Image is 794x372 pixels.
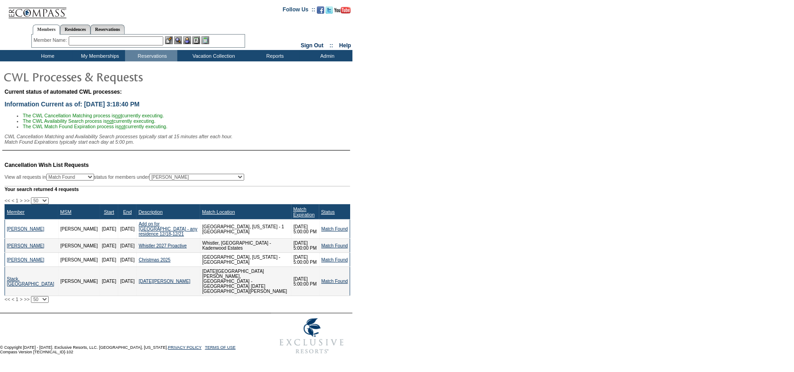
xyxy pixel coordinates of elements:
[334,9,351,15] a: Subscribe to our YouTube Channel
[23,118,156,124] span: The CWL Availability Search process is currently executing.
[125,50,177,61] td: Reservations
[33,25,60,35] a: Members
[115,113,122,118] u: not
[23,113,164,118] span: The CWL Cancellation Matching process is currently executing.
[271,313,352,359] img: Exclusive Resorts
[200,253,291,267] td: [GEOGRAPHIC_DATA], [US_STATE] - [GEOGRAPHIC_DATA]
[317,6,324,14] img: Become our fan on Facebook
[118,253,136,267] td: [DATE]
[24,198,30,203] span: >>
[119,124,126,129] u: not
[5,198,10,203] span: <<
[138,209,162,215] a: Description
[100,239,118,253] td: [DATE]
[291,239,319,253] td: [DATE] 5:00:00 PM
[11,297,14,302] span: <
[326,9,333,15] a: Follow us on Twitter
[248,50,300,61] td: Reports
[60,25,90,34] a: Residences
[322,257,348,262] a: Match Found
[23,124,167,129] span: The CWL Match Found Expiration process is currently executing.
[205,345,236,350] a: TERMS OF USE
[7,257,44,262] a: [PERSON_NAME]
[301,42,323,49] a: Sign Out
[283,5,315,16] td: Follow Us ::
[174,36,182,44] img: View
[326,6,333,14] img: Follow us on Twitter
[5,174,244,181] div: View all requests in status for members under
[123,209,132,215] a: End
[5,101,140,108] span: Information Current as of: [DATE] 3:18:40 PM
[16,297,19,302] span: 1
[183,36,191,44] img: Impersonate
[322,279,348,284] a: Match Found
[7,226,44,231] a: [PERSON_NAME]
[7,276,54,287] a: Stack, [GEOGRAPHIC_DATA]
[73,50,125,61] td: My Memberships
[321,209,335,215] a: Status
[334,7,351,14] img: Subscribe to our YouTube Channel
[202,209,235,215] a: Match Location
[100,220,118,239] td: [DATE]
[58,220,100,239] td: [PERSON_NAME]
[291,220,319,239] td: [DATE] 5:00:00 PM
[177,50,248,61] td: Vacation Collection
[5,297,10,302] span: <<
[118,267,136,296] td: [DATE]
[200,239,291,253] td: Whistler, [GEOGRAPHIC_DATA] - Kadenwood Estates
[317,9,324,15] a: Become our fan on Facebook
[139,221,197,236] a: Add on for [GEOGRAPHIC_DATA] - any residence 12/18-12/21
[90,25,125,34] a: Reservations
[200,267,291,296] td: [DATE][GEOGRAPHIC_DATA][PERSON_NAME], [GEOGRAPHIC_DATA] - [GEOGRAPHIC_DATA] [DATE][GEOGRAPHIC_DAT...
[165,36,173,44] img: b_edit.gif
[104,209,114,215] a: Start
[168,345,201,350] a: PRIVACY POLICY
[139,257,171,262] a: Christmas 2025
[291,267,319,296] td: [DATE] 5:00:00 PM
[339,42,351,49] a: Help
[330,42,333,49] span: ::
[100,267,118,296] td: [DATE]
[201,36,209,44] img: b_calculator.gif
[58,239,100,253] td: [PERSON_NAME]
[24,297,30,302] span: >>
[118,220,136,239] td: [DATE]
[58,267,100,296] td: [PERSON_NAME]
[16,198,19,203] span: 1
[139,243,187,248] a: Whistler 2027 Proactive
[5,162,89,168] span: Cancellation Wish List Requests
[107,118,114,124] u: not
[293,206,315,217] a: Match Expiration
[11,198,14,203] span: <
[20,297,23,302] span: >
[291,253,319,267] td: [DATE] 5:00:00 PM
[34,36,69,44] div: Member Name:
[7,243,44,248] a: [PERSON_NAME]
[118,239,136,253] td: [DATE]
[5,134,350,145] div: CWL Cancellation Matching and Availability Search processes typically start at 15 minutes after e...
[7,209,25,215] a: Member
[322,226,348,231] a: Match Found
[5,186,350,192] div: Your search returned 4 requests
[60,209,71,215] a: MSM
[20,198,23,203] span: >
[5,89,122,95] span: Current status of automated CWL processes:
[192,36,200,44] img: Reservations
[20,50,73,61] td: Home
[300,50,352,61] td: Admin
[322,243,348,248] a: Match Found
[58,253,100,267] td: [PERSON_NAME]
[139,279,191,284] a: [DATE][PERSON_NAME]
[200,220,291,239] td: [GEOGRAPHIC_DATA], [US_STATE] - 1 [GEOGRAPHIC_DATA]
[100,253,118,267] td: [DATE]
